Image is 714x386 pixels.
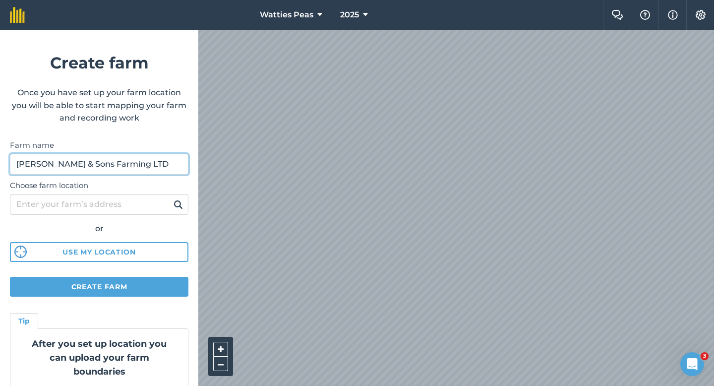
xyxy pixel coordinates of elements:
button: + [213,342,228,357]
button: Create farm [10,277,188,297]
input: Farm name [10,154,188,175]
h4: Tip [18,316,30,326]
img: svg%3e [14,246,27,258]
span: 3 [701,352,709,360]
input: Enter your farm’s address [10,194,188,215]
img: svg+xml;base64,PHN2ZyB4bWxucz0iaHR0cDovL3d3dy53My5vcmcvMjAwMC9zdmciIHdpZHRoPSIxNyIgaGVpZ2h0PSIxNy... [668,9,678,21]
h1: Create farm [10,50,188,75]
div: or [10,222,188,235]
span: 2025 [340,9,359,21]
img: fieldmargin Logo [10,7,25,23]
img: A question mark icon [639,10,651,20]
iframe: Intercom live chat [680,352,704,376]
button: Use my location [10,242,188,262]
label: Choose farm location [10,180,188,192]
span: Watties Peas [260,9,313,21]
img: Two speech bubbles overlapping with the left bubble in the forefront [611,10,623,20]
button: – [213,357,228,371]
label: Farm name [10,139,188,151]
p: Once you have set up your farm location you will be able to start mapping your farm and recording... [10,86,188,125]
strong: After you set up location you can upload your farm boundaries [32,338,167,377]
img: A cog icon [695,10,707,20]
img: svg+xml;base64,PHN2ZyB4bWxucz0iaHR0cDovL3d3dy53My5vcmcvMjAwMC9zdmciIHdpZHRoPSIxOSIgaGVpZ2h0PSIyNC... [174,198,183,210]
